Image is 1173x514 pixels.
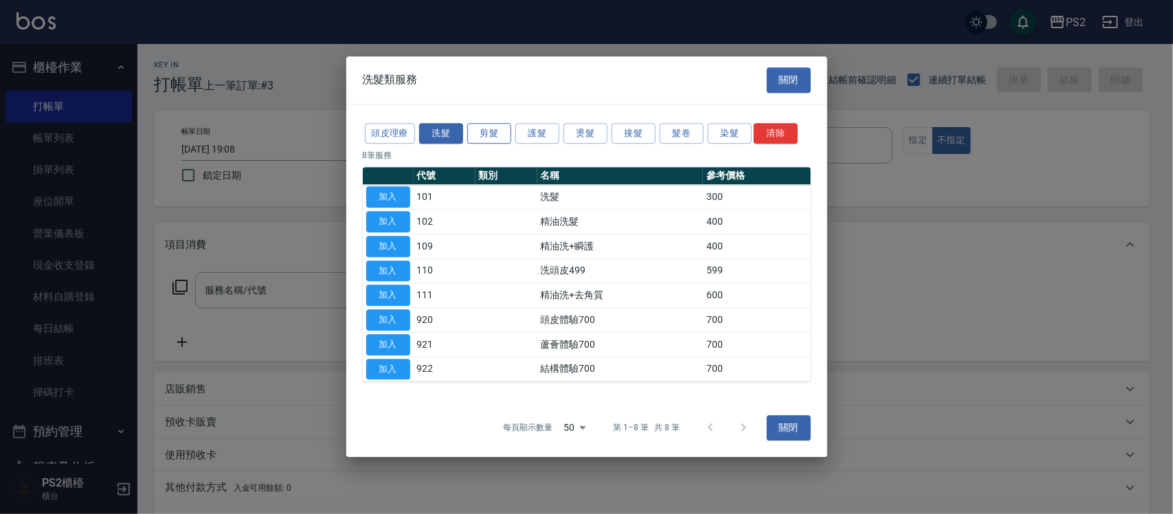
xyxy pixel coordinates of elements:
button: 洗髮 [419,123,463,144]
td: 400 [703,210,810,234]
td: 110 [414,258,476,283]
td: 599 [703,258,810,283]
button: 加入 [366,211,410,232]
td: 精油洗+瞬護 [537,234,704,259]
button: 加入 [366,334,410,355]
button: 清除 [754,123,798,144]
th: 類別 [476,168,537,186]
td: 結構體驗700 [537,357,704,381]
button: 加入 [366,285,410,306]
button: 剪髮 [467,123,511,144]
td: 400 [703,234,810,259]
td: 洗髮 [537,185,704,210]
td: 600 [703,283,810,308]
td: 蘆薈體驗700 [537,333,704,357]
button: 護髮 [515,123,559,144]
td: 頭皮體驗700 [537,308,704,333]
div: 50 [558,410,591,447]
th: 參考價格 [703,168,810,186]
th: 名稱 [537,168,704,186]
button: 染髮 [708,123,752,144]
td: 洗頭皮499 [537,258,704,283]
p: 8 筆服務 [363,150,811,162]
td: 109 [414,234,476,259]
span: 洗髮類服務 [363,74,418,87]
button: 加入 [366,309,410,331]
button: 頭皮理療 [365,123,416,144]
td: 精油洗+去角質 [537,283,704,308]
td: 101 [414,185,476,210]
td: 700 [703,333,810,357]
td: 300 [703,185,810,210]
td: 111 [414,283,476,308]
td: 102 [414,210,476,234]
button: 接髮 [612,123,656,144]
button: 關閉 [767,67,811,93]
th: 代號 [414,168,476,186]
p: 第 1–8 筆 共 8 筆 [613,422,680,434]
td: 700 [703,308,810,333]
button: 加入 [366,260,410,282]
button: 髮卷 [660,123,704,144]
td: 920 [414,308,476,333]
button: 燙髮 [563,123,607,144]
td: 922 [414,357,476,381]
button: 加入 [366,236,410,257]
td: 921 [414,333,476,357]
button: 加入 [366,359,410,380]
td: 700 [703,357,810,381]
button: 加入 [366,187,410,208]
p: 每頁顯示數量 [503,422,552,434]
td: 精油洗髮 [537,210,704,234]
button: 關閉 [767,415,811,440]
